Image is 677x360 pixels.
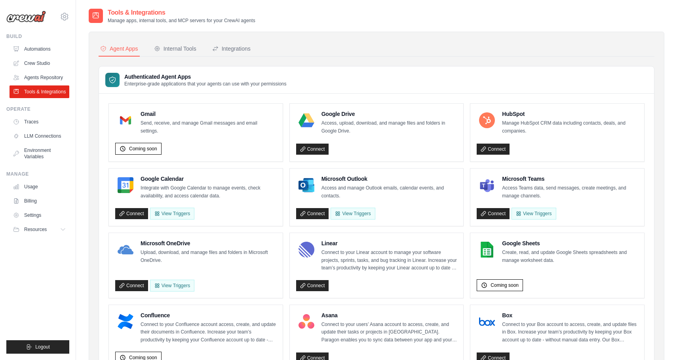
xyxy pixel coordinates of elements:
[502,119,638,135] p: Manage HubSpot CRM data including contacts, deals, and companies.
[502,239,638,247] h4: Google Sheets
[10,85,69,98] a: Tools & Integrations
[154,45,196,53] div: Internal Tools
[6,106,69,112] div: Operate
[10,71,69,84] a: Agents Repository
[141,249,276,264] p: Upload, download, and manage files and folders in Microsoft OneDrive.
[502,110,638,118] h4: HubSpot
[10,180,69,193] a: Usage
[477,144,510,155] a: Connect
[141,175,276,183] h4: Google Calendar
[502,184,638,200] p: Access Teams data, send messages, create meetings, and manage channels.
[321,119,457,135] p: Access, upload, download, and manage files and folders in Google Drive.
[150,208,194,220] button: View Triggers
[10,130,69,142] a: LLM Connections
[491,282,519,288] span: Coming soon
[299,314,314,330] img: Asana Logo
[141,110,276,118] h4: Gmail
[10,57,69,70] a: Crew Studio
[141,311,276,319] h4: Confluence
[141,239,276,247] h4: Microsoft OneDrive
[100,45,138,53] div: Agent Apps
[129,146,157,152] span: Coming soon
[321,184,457,200] p: Access and manage Outlook emails, calendar events, and contacts.
[108,8,255,17] h2: Tools & Integrations
[299,177,314,193] img: Microsoft Outlook Logo
[10,223,69,236] button: Resources
[321,239,457,247] h4: Linear
[118,112,133,128] img: Gmail Logo
[6,33,69,40] div: Build
[10,195,69,207] a: Billing
[296,144,329,155] a: Connect
[296,280,329,291] a: Connect
[479,314,495,330] img: Box Logo
[115,208,148,219] a: Connect
[6,11,46,23] img: Logo
[502,311,638,319] h4: Box
[502,321,638,344] p: Connect to your Box account to access, create, and update files in Box. Increase your team’s prod...
[99,42,140,57] button: Agent Apps
[321,249,457,272] p: Connect to your Linear account to manage your software projects, sprints, tasks, and bug tracking...
[479,112,495,128] img: HubSpot Logo
[24,226,47,233] span: Resources
[321,321,457,344] p: Connect to your users’ Asana account to access, create, and update their tasks or projects in [GE...
[150,280,194,292] : View Triggers
[321,110,457,118] h4: Google Drive
[477,208,510,219] a: Connect
[118,177,133,193] img: Google Calendar Logo
[479,177,495,193] img: Microsoft Teams Logo
[108,17,255,24] p: Manage apps, internal tools, and MCP servers for your CrewAI agents
[10,209,69,222] a: Settings
[299,242,314,258] img: Linear Logo
[35,344,50,350] span: Logout
[502,249,638,264] p: Create, read, and update Google Sheets spreadsheets and manage worksheet data.
[212,45,251,53] div: Integrations
[479,242,495,258] img: Google Sheets Logo
[115,280,148,291] a: Connect
[118,314,133,330] img: Confluence Logo
[10,43,69,55] a: Automations
[152,42,198,57] button: Internal Tools
[141,184,276,200] p: Integrate with Google Calendar to manage events, check availability, and access calendar data.
[10,144,69,163] a: Environment Variables
[6,340,69,354] button: Logout
[321,311,457,319] h4: Asana
[10,116,69,128] a: Traces
[296,208,329,219] a: Connect
[124,81,287,87] p: Enterprise-grade applications that your agents can use with your permissions
[502,175,638,183] h4: Microsoft Teams
[6,171,69,177] div: Manage
[124,73,287,81] h3: Authenticated Agent Apps
[141,119,276,135] p: Send, receive, and manage Gmail messages and email settings.
[331,208,375,220] : View Triggers
[118,242,133,258] img: Microsoft OneDrive Logo
[321,175,457,183] h4: Microsoft Outlook
[141,321,276,344] p: Connect to your Confluence account access, create, and update their documents in Confluence. Incr...
[512,208,556,220] : View Triggers
[299,112,314,128] img: Google Drive Logo
[211,42,252,57] button: Integrations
